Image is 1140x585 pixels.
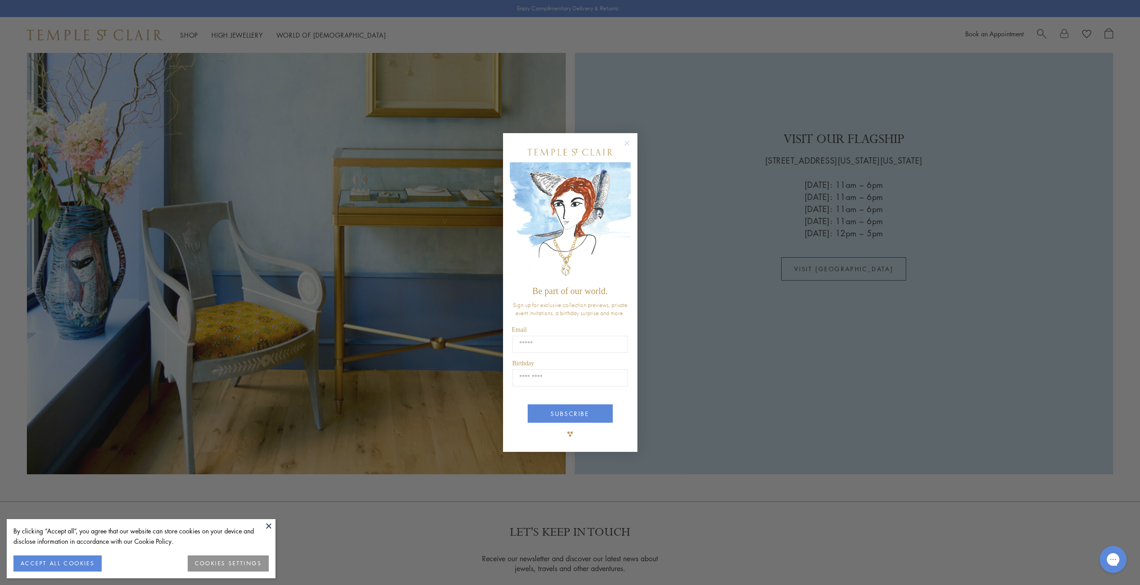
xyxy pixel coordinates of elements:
[512,326,527,333] span: Email
[510,162,631,282] img: c4a9eb12-d91a-4d4a-8ee0-386386f4f338.jpeg
[528,404,613,423] button: SUBSCRIBE
[513,301,628,317] span: Sign up for exclusive collection previews, private event invitations, a birthday surprise and more.
[528,149,613,156] img: Temple St. Clair
[1095,543,1131,576] iframe: Gorgias live chat messenger
[561,425,579,443] img: TSC
[512,336,628,353] input: Email
[532,286,607,296] span: Be part of our world.
[13,526,269,546] div: By clicking “Accept all”, you agree that our website can store cookies on your device and disclos...
[512,360,534,367] span: Birthday
[13,555,102,572] button: ACCEPT ALL COOKIES
[626,142,637,153] button: Close dialog
[188,555,269,572] button: COOKIES SETTINGS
